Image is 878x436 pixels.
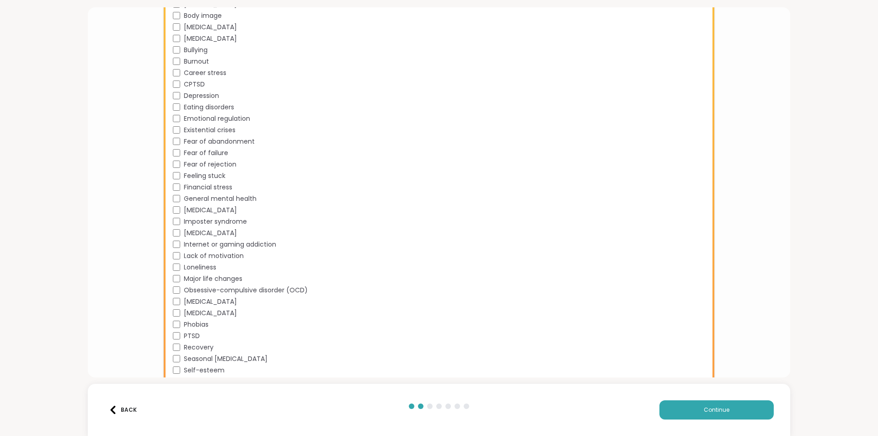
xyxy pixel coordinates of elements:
span: Eating disorders [184,102,234,112]
span: [MEDICAL_DATA] [184,34,237,43]
span: Recovery [184,343,214,352]
span: Obsessive-compulsive disorder (OCD) [184,285,308,295]
button: Continue [659,400,774,420]
span: PTSD [184,331,200,341]
span: CPTSD [184,80,205,89]
span: Body image [184,11,222,21]
span: Feeling stuck [184,171,225,181]
span: Seasonal [MEDICAL_DATA] [184,354,268,364]
span: Burnout [184,57,209,66]
span: Bullying [184,45,208,55]
div: Back [109,406,137,414]
span: [MEDICAL_DATA] [184,205,237,215]
span: Continue [704,406,729,414]
button: Back [104,400,141,420]
span: General mental health [184,194,257,204]
span: Imposter syndrome [184,217,247,226]
span: Shame [184,377,207,387]
span: Phobias [184,320,209,329]
span: Self-esteem [184,366,225,375]
span: Fear of rejection [184,160,236,169]
span: Depression [184,91,219,101]
span: Internet or gaming addiction [184,240,276,249]
span: Lack of motivation [184,251,244,261]
span: Loneliness [184,263,216,272]
span: [MEDICAL_DATA] [184,22,237,32]
span: [MEDICAL_DATA] [184,308,237,318]
span: Fear of failure [184,148,228,158]
span: Fear of abandonment [184,137,255,146]
span: Existential crises [184,125,236,135]
span: Major life changes [184,274,242,284]
span: Financial stress [184,183,232,192]
span: Emotional regulation [184,114,250,124]
span: [MEDICAL_DATA] [184,297,237,307]
span: [MEDICAL_DATA] [184,228,237,238]
span: Career stress [184,68,226,78]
